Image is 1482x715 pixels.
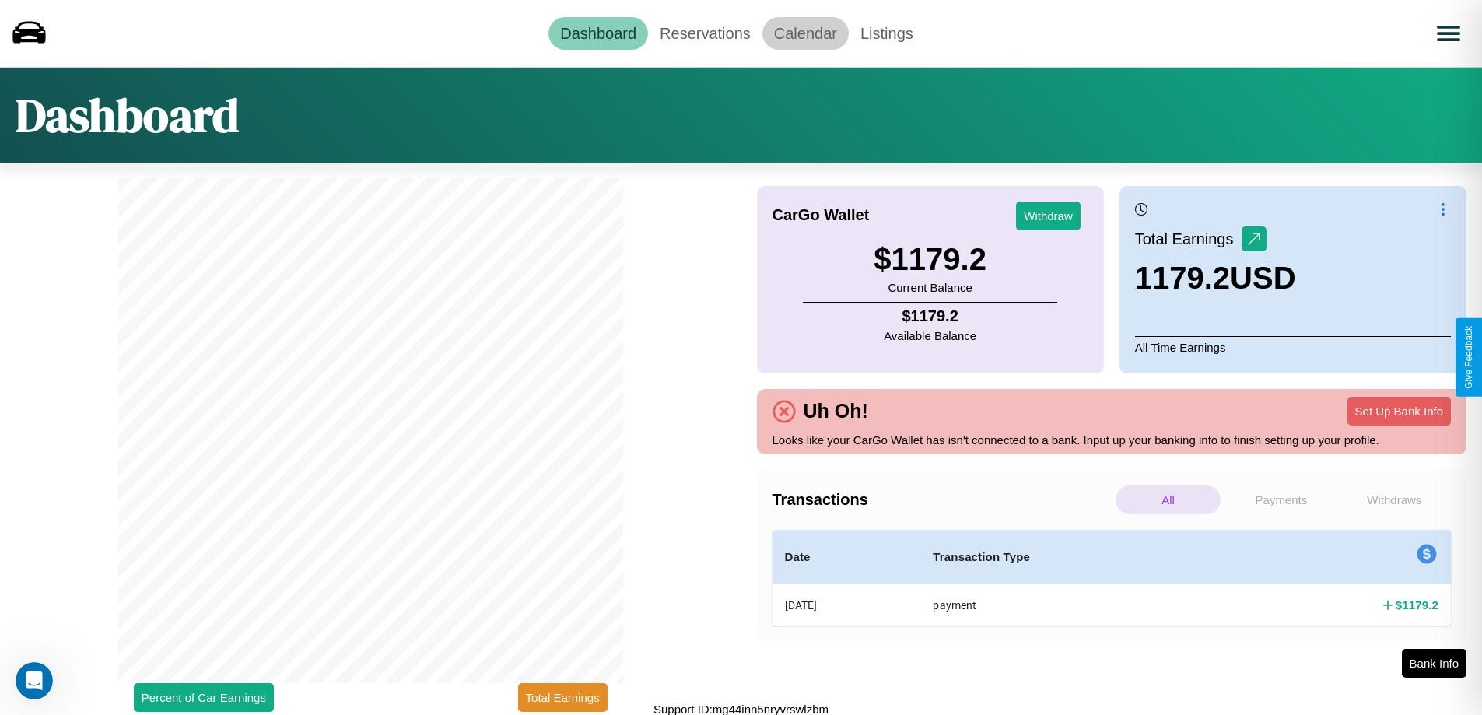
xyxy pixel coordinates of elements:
[874,242,986,277] h3: $ 1179.2
[1016,202,1081,230] button: Withdraw
[773,584,921,626] th: [DATE]
[1402,649,1466,678] button: Bank Info
[920,584,1235,626] th: payment
[773,206,870,224] h4: CarGo Wallet
[548,17,648,50] a: Dashboard
[1135,225,1242,253] p: Total Earnings
[1228,485,1333,514] p: Payments
[1135,336,1451,358] p: All Time Earnings
[134,683,274,712] button: Percent of Car Earnings
[874,277,986,298] p: Current Balance
[773,491,1112,509] h4: Transactions
[773,530,1452,626] table: simple table
[762,17,849,50] a: Calendar
[648,17,762,50] a: Reservations
[1347,397,1451,426] button: Set Up Bank Info
[773,429,1452,450] p: Looks like your CarGo Wallet has isn't connected to a bank. Input up your banking info to finish ...
[884,307,976,325] h4: $ 1179.2
[16,83,239,147] h1: Dashboard
[884,325,976,346] p: Available Balance
[1135,261,1296,296] h3: 1179.2 USD
[785,548,909,566] h4: Date
[849,17,925,50] a: Listings
[933,548,1223,566] h4: Transaction Type
[1342,485,1447,514] p: Withdraws
[1116,485,1221,514] p: All
[518,683,608,712] button: Total Earnings
[1463,326,1474,389] div: Give Feedback
[16,662,53,699] iframe: Intercom live chat
[1396,597,1438,613] h4: $ 1179.2
[1427,12,1470,55] button: Open menu
[796,400,876,422] h4: Uh Oh!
